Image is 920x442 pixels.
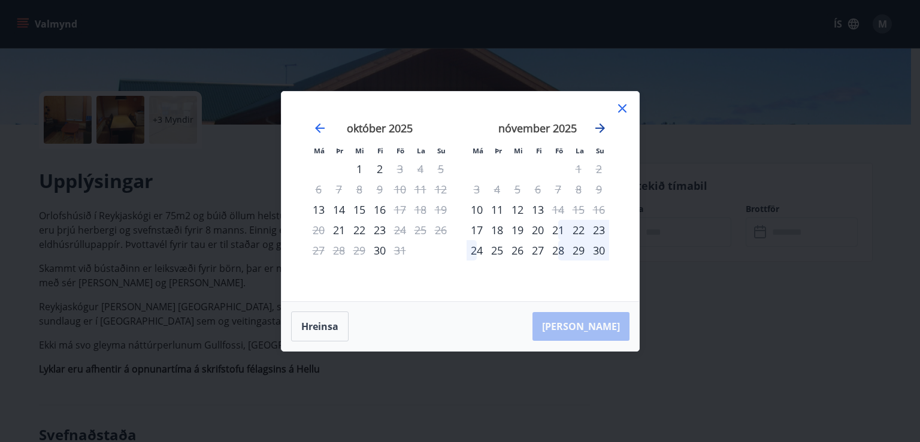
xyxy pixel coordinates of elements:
td: Not available. mánudagur, 27. október 2025 [308,240,329,261]
td: Not available. fimmtudagur, 6. nóvember 2025 [528,179,548,199]
td: Not available. föstudagur, 14. nóvember 2025 [548,199,568,220]
div: Aðeins innritun í boði [370,240,390,261]
small: Má [473,146,483,155]
td: Choose fimmtudagur, 2. október 2025 as your check-in date. It’s available. [370,159,390,179]
div: Aðeins innritun í boði [467,220,487,240]
td: Choose miðvikudagur, 19. nóvember 2025 as your check-in date. It’s available. [507,220,528,240]
td: Choose mánudagur, 17. nóvember 2025 as your check-in date. It’s available. [467,220,487,240]
div: 22 [349,220,370,240]
small: Fi [377,146,383,155]
td: Choose föstudagur, 21. nóvember 2025 as your check-in date. It’s available. [548,220,568,240]
div: 1 [349,159,370,179]
div: Aðeins innritun í boði [467,199,487,220]
small: La [576,146,584,155]
td: Choose sunnudagur, 23. nóvember 2025 as your check-in date. It’s available. [589,220,609,240]
div: Calendar [296,106,625,287]
td: Not available. laugardagur, 8. nóvember 2025 [568,179,589,199]
td: Not available. föstudagur, 10. október 2025 [390,179,410,199]
td: Not available. laugardagur, 11. október 2025 [410,179,431,199]
td: Choose laugardagur, 29. nóvember 2025 as your check-in date. It’s available. [568,240,589,261]
div: 22 [568,220,589,240]
div: Aðeins útritun í boði [390,159,410,179]
td: Choose þriðjudagur, 21. október 2025 as your check-in date. It’s available. [329,220,349,240]
td: Not available. föstudagur, 24. október 2025 [390,220,410,240]
div: 27 [528,240,548,261]
td: Not available. sunnudagur, 9. nóvember 2025 [589,179,609,199]
td: Not available. föstudagur, 17. október 2025 [390,199,410,220]
div: 11 [487,199,507,220]
td: Not available. sunnudagur, 16. nóvember 2025 [589,199,609,220]
td: Choose mánudagur, 10. nóvember 2025 as your check-in date. It’s available. [467,199,487,220]
td: Not available. þriðjudagur, 28. október 2025 [329,240,349,261]
div: 24 [467,240,487,261]
div: 2 [370,159,390,179]
td: Choose miðvikudagur, 22. október 2025 as your check-in date. It’s available. [349,220,370,240]
div: Aðeins útritun í boði [390,240,410,261]
td: Choose mánudagur, 24. nóvember 2025 as your check-in date. It’s available. [467,240,487,261]
td: Not available. sunnudagur, 19. október 2025 [431,199,451,220]
div: Aðeins innritun í boði [329,220,349,240]
div: Aðeins útritun í boði [390,199,410,220]
td: Not available. laugardagur, 15. nóvember 2025 [568,199,589,220]
td: Not available. laugardagur, 1. nóvember 2025 [568,159,589,179]
td: Not available. föstudagur, 7. nóvember 2025 [548,179,568,199]
td: Not available. laugardagur, 18. október 2025 [410,199,431,220]
div: 15 [349,199,370,220]
td: Choose fimmtudagur, 23. október 2025 as your check-in date. It’s available. [370,220,390,240]
td: Choose miðvikudagur, 12. nóvember 2025 as your check-in date. It’s available. [507,199,528,220]
div: 16 [370,199,390,220]
div: 28 [548,240,568,261]
div: Move forward to switch to the next month. [593,121,607,135]
div: 23 [589,220,609,240]
small: Fö [555,146,563,155]
td: Not available. þriðjudagur, 4. nóvember 2025 [487,179,507,199]
small: Su [596,146,604,155]
small: La [417,146,425,155]
td: Not available. þriðjudagur, 7. október 2025 [329,179,349,199]
div: Aðeins útritun í boði [548,199,568,220]
div: 30 [589,240,609,261]
td: Choose þriðjudagur, 25. nóvember 2025 as your check-in date. It’s available. [487,240,507,261]
small: Su [437,146,446,155]
td: Choose laugardagur, 22. nóvember 2025 as your check-in date. It’s available. [568,220,589,240]
td: Choose föstudagur, 28. nóvember 2025 as your check-in date. It’s available. [548,240,568,261]
td: Not available. miðvikudagur, 5. nóvember 2025 [507,179,528,199]
div: Move backward to switch to the previous month. [313,121,327,135]
td: Choose mánudagur, 13. október 2025 as your check-in date. It’s available. [308,199,329,220]
div: 18 [487,220,507,240]
div: 14 [329,199,349,220]
td: Not available. miðvikudagur, 29. október 2025 [349,240,370,261]
small: Mi [514,146,523,155]
td: Choose miðvikudagur, 15. október 2025 as your check-in date. It’s available. [349,199,370,220]
div: Aðeins útritun í boði [390,220,410,240]
td: Choose þriðjudagur, 18. nóvember 2025 as your check-in date. It’s available. [487,220,507,240]
div: 12 [507,199,528,220]
td: Not available. mánudagur, 3. nóvember 2025 [467,179,487,199]
td: Not available. mánudagur, 6. október 2025 [308,179,329,199]
td: Choose fimmtudagur, 27. nóvember 2025 as your check-in date. It’s available. [528,240,548,261]
div: 19 [507,220,528,240]
div: 23 [370,220,390,240]
td: Not available. föstudagur, 3. október 2025 [390,159,410,179]
small: Þr [336,146,343,155]
td: Choose sunnudagur, 30. nóvember 2025 as your check-in date. It’s available. [589,240,609,261]
td: Not available. föstudagur, 31. október 2025 [390,240,410,261]
strong: nóvember 2025 [498,121,577,135]
td: Not available. sunnudagur, 26. október 2025 [431,220,451,240]
small: Fö [397,146,404,155]
div: 29 [568,240,589,261]
td: Not available. mánudagur, 20. október 2025 [308,220,329,240]
small: Mi [355,146,364,155]
div: 21 [548,220,568,240]
td: Choose fimmtudagur, 13. nóvember 2025 as your check-in date. It’s available. [528,199,548,220]
div: 26 [507,240,528,261]
td: Not available. laugardagur, 25. október 2025 [410,220,431,240]
td: Not available. laugardagur, 4. október 2025 [410,159,431,179]
td: Choose miðvikudagur, 1. október 2025 as your check-in date. It’s available. [349,159,370,179]
button: Hreinsa [291,311,349,341]
div: 20 [528,220,548,240]
td: Choose þriðjudagur, 11. nóvember 2025 as your check-in date. It’s available. [487,199,507,220]
td: Choose fimmtudagur, 16. október 2025 as your check-in date. It’s available. [370,199,390,220]
td: Not available. miðvikudagur, 8. október 2025 [349,179,370,199]
td: Not available. sunnudagur, 5. október 2025 [431,159,451,179]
